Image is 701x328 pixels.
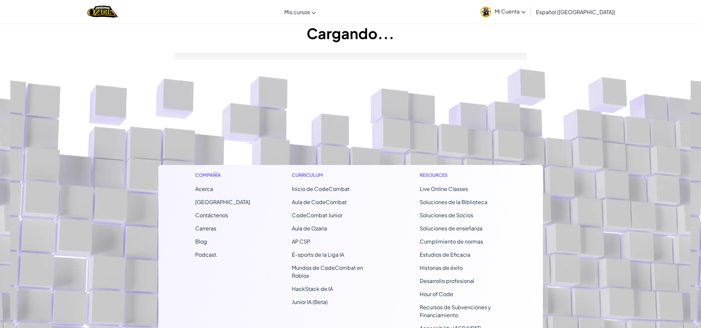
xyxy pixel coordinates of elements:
[292,212,342,219] a: CodeCombat Junior
[477,1,529,22] a: Mi Cuenta
[292,238,310,245] a: AP CSP
[420,199,487,205] a: Soluciones de la Biblioteca
[292,172,378,178] h1: Curriculum
[480,7,491,17] img: avatar
[195,251,218,258] a: Podcast.
[195,212,228,219] span: Contáctenos
[292,264,363,279] a: Mundos de CodeCombat en Roblox
[420,225,482,232] a: Soluciones de enseñanza
[495,8,526,15] span: Mi Cuenta
[195,238,207,245] a: Blog
[195,185,213,192] a: Acerca
[292,298,328,305] a: Junior IA (Beta)
[420,277,474,284] a: Desarrollo profesional
[420,212,473,219] a: Soluciones de Socios
[420,172,506,178] h1: Resources
[195,199,250,205] a: [GEOGRAPHIC_DATA]
[281,3,319,21] a: Mis cursos
[292,199,347,205] a: Aula de CodeCombat
[420,185,468,192] a: Live Online Classes
[536,9,615,15] span: Español ([GEOGRAPHIC_DATA])
[420,304,491,318] a: Recursos de Subvenciones y Financiamiento
[292,251,344,258] a: E-sports de la Liga IA
[87,5,118,18] img: Home
[420,251,470,258] a: Estudios de Eficacia
[292,285,333,292] a: HackStack de IA
[420,238,483,245] a: Cumplimiento de normas
[292,225,327,232] a: Aula de Ozaria
[87,5,118,18] a: Ozaria by CodeCombat logo
[284,9,310,15] span: Mis cursos
[292,185,350,192] span: Inicio de CodeCombat
[195,172,250,178] h1: Compañía
[533,3,619,21] a: Español ([GEOGRAPHIC_DATA])
[420,264,463,271] a: Historias de éxito
[420,291,453,297] a: Hour of Code
[195,225,216,232] a: Carreras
